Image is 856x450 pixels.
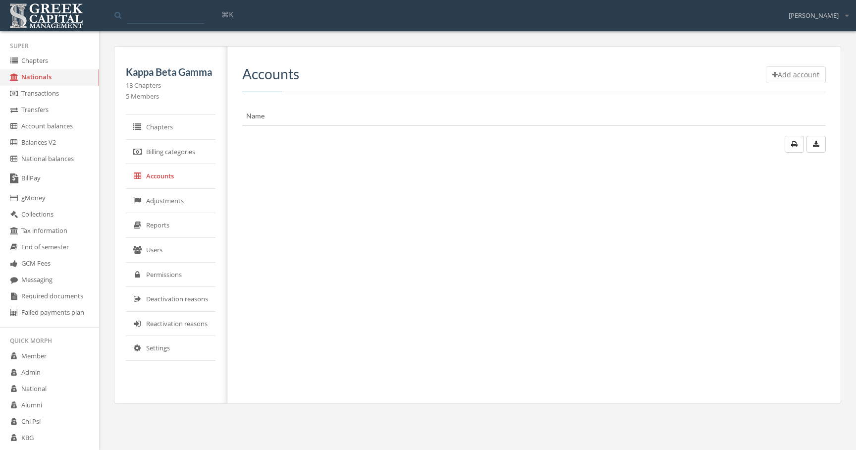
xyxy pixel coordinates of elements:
a: Reactivation reasons [126,312,215,337]
span: 5 Members [126,92,159,101]
a: Reports [126,213,215,238]
a: Settings [126,336,215,361]
a: Billing categories [126,140,215,165]
span: 18 Chapters [126,81,161,90]
th: Name [242,107,592,125]
a: Adjustments [126,189,215,214]
a: Chapters [126,115,215,140]
a: Accounts [126,164,215,189]
a: Deactivation reasons [126,287,215,312]
h5: Kappa Beta Gamma [126,66,215,77]
h3: Accounts [242,66,826,82]
span: ⌘K [221,9,233,19]
span: [PERSON_NAME] [789,11,839,20]
a: Permissions [126,263,215,287]
a: Users [126,238,215,263]
div: [PERSON_NAME] [782,3,849,20]
button: Add account [766,66,826,83]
